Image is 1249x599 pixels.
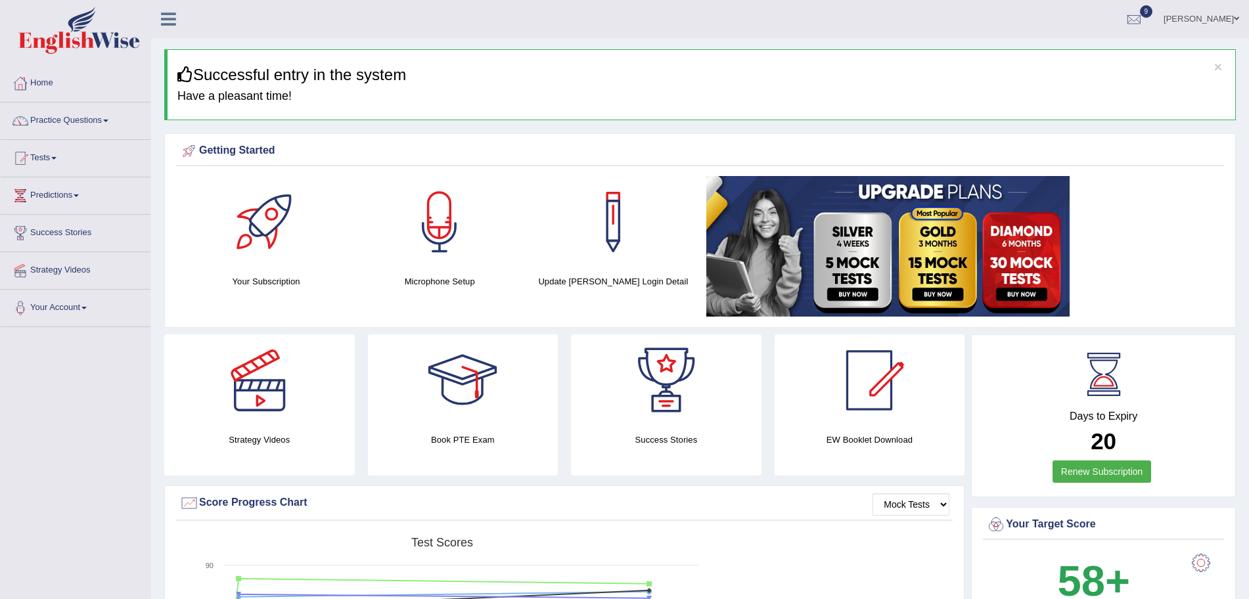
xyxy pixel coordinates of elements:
[533,275,693,288] h4: Update [PERSON_NAME] Login Detail
[179,141,1221,161] div: Getting Started
[706,176,1070,317] img: small5.jpg
[775,433,965,447] h4: EW Booklet Download
[206,562,214,569] text: 90
[1,102,150,135] a: Practice Questions
[411,536,473,549] tspan: Test scores
[164,433,355,447] h4: Strategy Videos
[186,275,346,288] h4: Your Subscription
[1091,428,1116,454] b: 20
[359,275,520,288] h4: Microphone Setup
[1,177,150,210] a: Predictions
[1,252,150,285] a: Strategy Videos
[1,65,150,98] a: Home
[986,410,1221,422] h4: Days to Expiry
[177,66,1225,83] h3: Successful entry in the system
[986,515,1221,535] div: Your Target Score
[1140,5,1153,18] span: 9
[571,433,761,447] h4: Success Stories
[1,215,150,248] a: Success Stories
[177,90,1225,103] h4: Have a pleasant time!
[1,140,150,173] a: Tests
[1053,460,1152,483] a: Renew Subscription
[368,433,558,447] h4: Book PTE Exam
[179,493,949,513] div: Score Progress Chart
[1214,60,1222,74] button: ×
[1,290,150,322] a: Your Account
